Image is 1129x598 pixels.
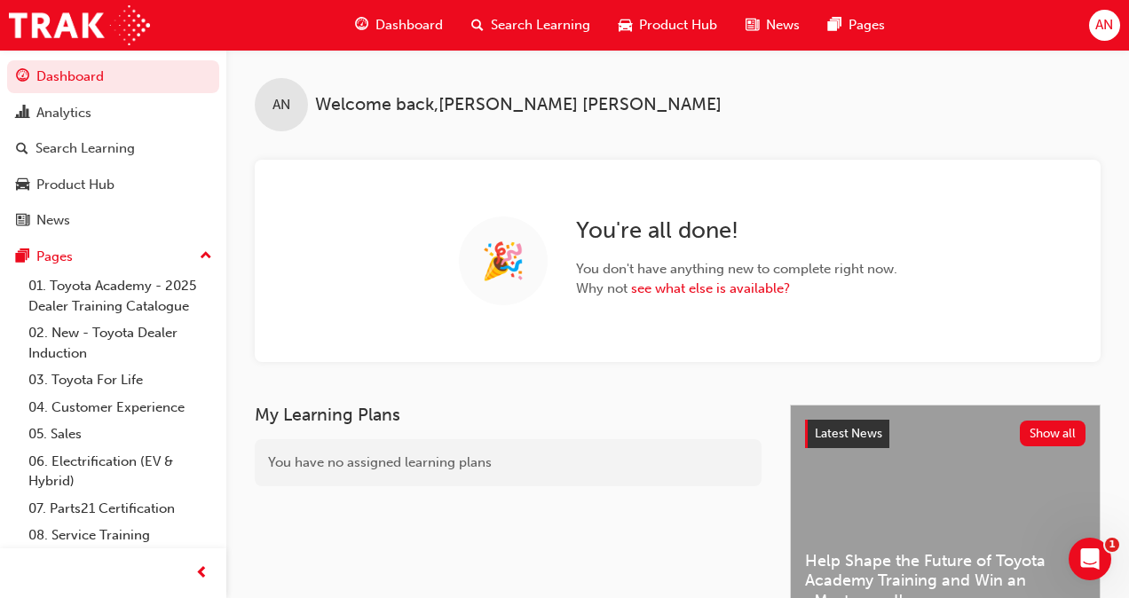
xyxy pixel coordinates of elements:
[1020,421,1086,446] button: Show all
[21,448,219,495] a: 06. Electrification (EV & Hybrid)
[16,177,29,193] span: car-icon
[815,426,882,441] span: Latest News
[21,272,219,319] a: 01. Toyota Academy - 2025 Dealer Training Catalogue
[375,15,443,35] span: Dashboard
[9,5,150,45] img: Trak
[631,280,790,296] a: see what else is available?
[16,249,29,265] span: pages-icon
[315,95,722,115] span: Welcome back , [PERSON_NAME] [PERSON_NAME]
[731,7,814,43] a: news-iconNews
[255,439,762,486] div: You have no assigned learning plans
[7,97,219,130] a: Analytics
[576,216,897,245] h2: You're all done!
[7,204,219,237] a: News
[576,279,897,299] span: Why not
[36,210,70,231] div: News
[766,15,800,35] span: News
[814,7,899,43] a: pages-iconPages
[341,7,457,43] a: guage-iconDashboard
[16,141,28,157] span: search-icon
[828,14,841,36] span: pages-icon
[36,247,73,267] div: Pages
[805,420,1086,448] a: Latest NewsShow all
[255,405,762,425] h3: My Learning Plans
[1105,538,1119,552] span: 1
[639,15,717,35] span: Product Hub
[200,245,212,268] span: up-icon
[36,138,135,159] div: Search Learning
[272,95,290,115] span: AN
[355,14,368,36] span: guage-icon
[1095,15,1113,35] span: AN
[7,132,219,165] a: Search Learning
[16,106,29,122] span: chart-icon
[576,259,897,279] span: You don't have anything new to complete right now.
[36,175,114,195] div: Product Hub
[604,7,731,43] a: car-iconProduct Hub
[849,15,885,35] span: Pages
[1069,538,1111,580] iframe: Intercom live chat
[21,421,219,448] a: 05. Sales
[457,7,604,43] a: search-iconSearch Learning
[7,60,219,93] a: Dashboard
[471,14,484,36] span: search-icon
[21,366,219,394] a: 03. Toyota For Life
[21,394,219,421] a: 04. Customer Experience
[195,563,209,585] span: prev-icon
[746,14,759,36] span: news-icon
[619,14,632,36] span: car-icon
[7,169,219,201] a: Product Hub
[491,15,590,35] span: Search Learning
[7,57,219,240] button: DashboardAnalyticsSearch LearningProduct HubNews
[21,319,219,366] a: 02. New - Toyota Dealer Induction
[16,213,29,229] span: news-icon
[16,69,29,85] span: guage-icon
[7,240,219,273] button: Pages
[481,251,525,271] span: 🎉
[21,522,219,549] a: 08. Service Training
[1089,10,1120,41] button: AN
[36,103,91,123] div: Analytics
[21,495,219,523] a: 07. Parts21 Certification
